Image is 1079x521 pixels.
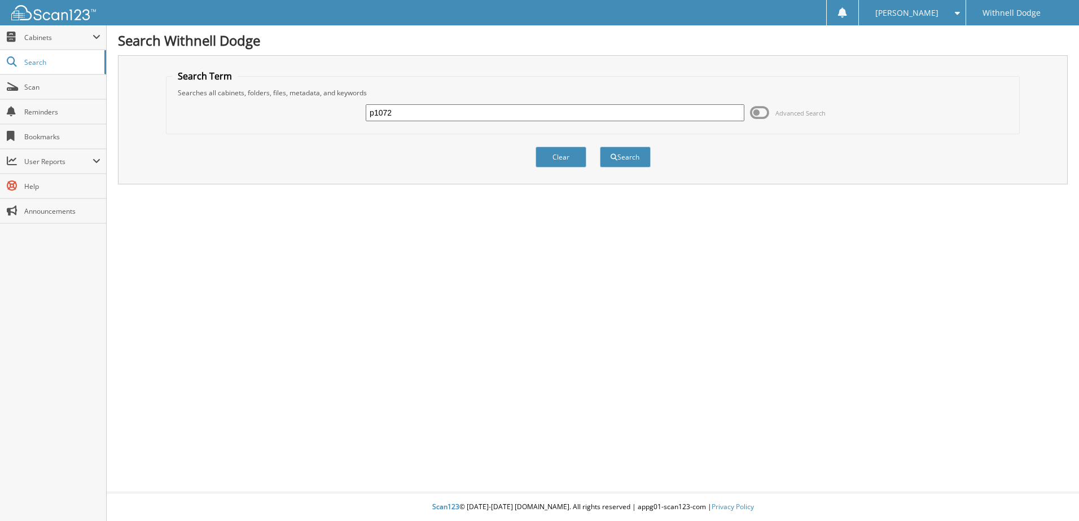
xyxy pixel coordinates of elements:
span: User Reports [24,157,93,166]
span: Scan [24,82,100,92]
span: Announcements [24,206,100,216]
div: Searches all cabinets, folders, files, metadata, and keywords [172,88,1014,98]
button: Search [600,147,651,167]
button: Clear [536,147,586,167]
div: © [DATE]-[DATE] [DOMAIN_NAME]. All rights reserved | appg01-scan123-com | [107,493,1079,521]
span: Cabinets [24,33,93,42]
a: Privacy Policy [712,502,754,511]
legend: Search Term [172,70,238,82]
span: Reminders [24,107,100,117]
span: Advanced Search [775,109,826,117]
iframe: Chat Widget [1023,467,1079,521]
span: [PERSON_NAME] [875,10,938,16]
span: Scan123 [432,502,459,511]
span: Withnell Dodge [982,10,1041,16]
img: scan123-logo-white.svg [11,5,96,20]
span: Help [24,182,100,191]
span: Search [24,58,99,67]
h1: Search Withnell Dodge [118,31,1068,50]
span: Bookmarks [24,132,100,142]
